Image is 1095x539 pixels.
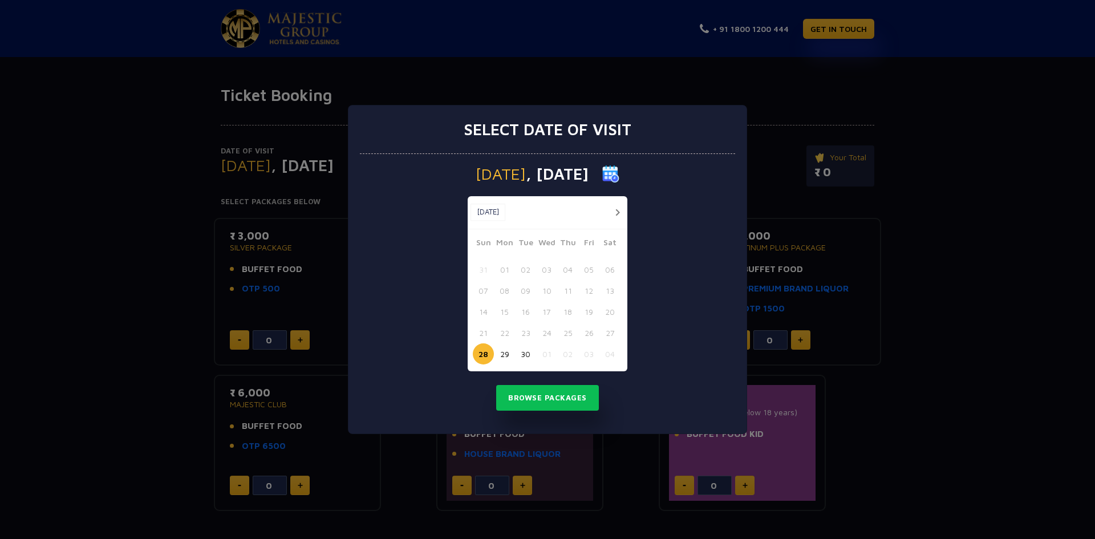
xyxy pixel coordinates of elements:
button: [DATE] [471,204,505,221]
span: Thu [557,236,578,252]
button: 19 [578,301,599,322]
button: 03 [578,343,599,364]
button: 07 [473,280,494,301]
button: 22 [494,322,515,343]
button: 28 [473,343,494,364]
span: Sun [473,236,494,252]
button: 16 [515,301,536,322]
button: 06 [599,259,620,280]
button: 04 [557,259,578,280]
button: 05 [578,259,599,280]
button: 01 [494,259,515,280]
button: 31 [473,259,494,280]
button: 15 [494,301,515,322]
button: 20 [599,301,620,322]
button: 26 [578,322,599,343]
button: 02 [557,343,578,364]
button: 13 [599,280,620,301]
h3: Select date of visit [464,120,631,139]
button: 09 [515,280,536,301]
img: calender icon [602,165,619,183]
button: 21 [473,322,494,343]
button: 10 [536,280,557,301]
button: 11 [557,280,578,301]
button: 29 [494,343,515,364]
span: Tue [515,236,536,252]
button: 14 [473,301,494,322]
button: 03 [536,259,557,280]
button: 30 [515,343,536,364]
span: Fri [578,236,599,252]
span: Mon [494,236,515,252]
span: Wed [536,236,557,252]
button: 17 [536,301,557,322]
button: 04 [599,343,620,364]
span: , [DATE] [526,166,589,182]
button: 08 [494,280,515,301]
span: [DATE] [476,166,526,182]
button: 25 [557,322,578,343]
button: Browse Packages [496,385,599,411]
button: 18 [557,301,578,322]
button: 12 [578,280,599,301]
span: Sat [599,236,620,252]
button: 24 [536,322,557,343]
button: 01 [536,343,557,364]
button: 27 [599,322,620,343]
button: 02 [515,259,536,280]
button: 23 [515,322,536,343]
